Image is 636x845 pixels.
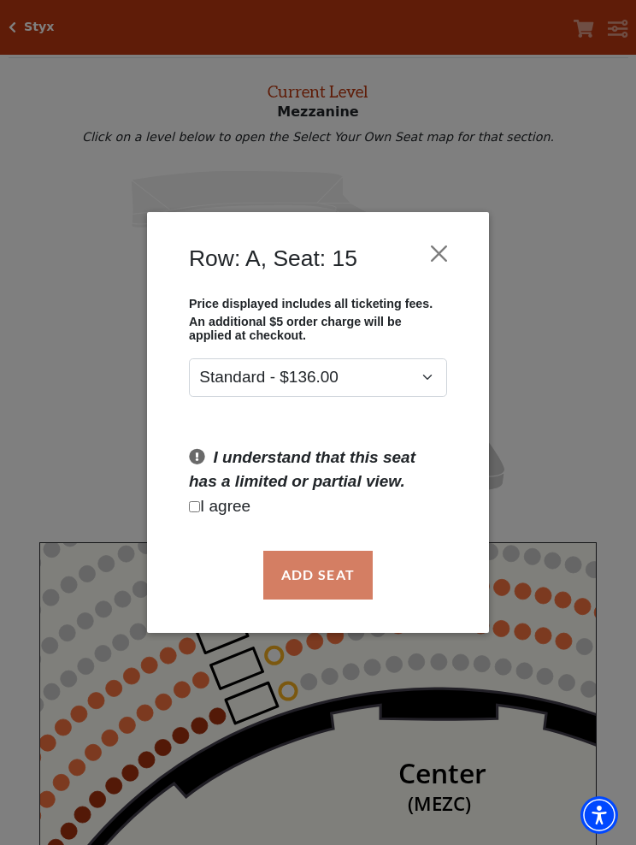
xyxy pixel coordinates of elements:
h4: Row: A, Seat: 15 [189,245,357,273]
p: Price displayed includes all ticketing fees. [189,297,447,310]
button: Close [423,238,456,270]
input: Checkbox field [189,501,200,512]
div: Accessibility Menu [580,796,618,834]
p: An additional $5 order charge will be applied at checkout. [189,315,447,342]
p: I agree [189,494,447,519]
p: I understand that this seat has a limited or partial view. [189,446,447,494]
